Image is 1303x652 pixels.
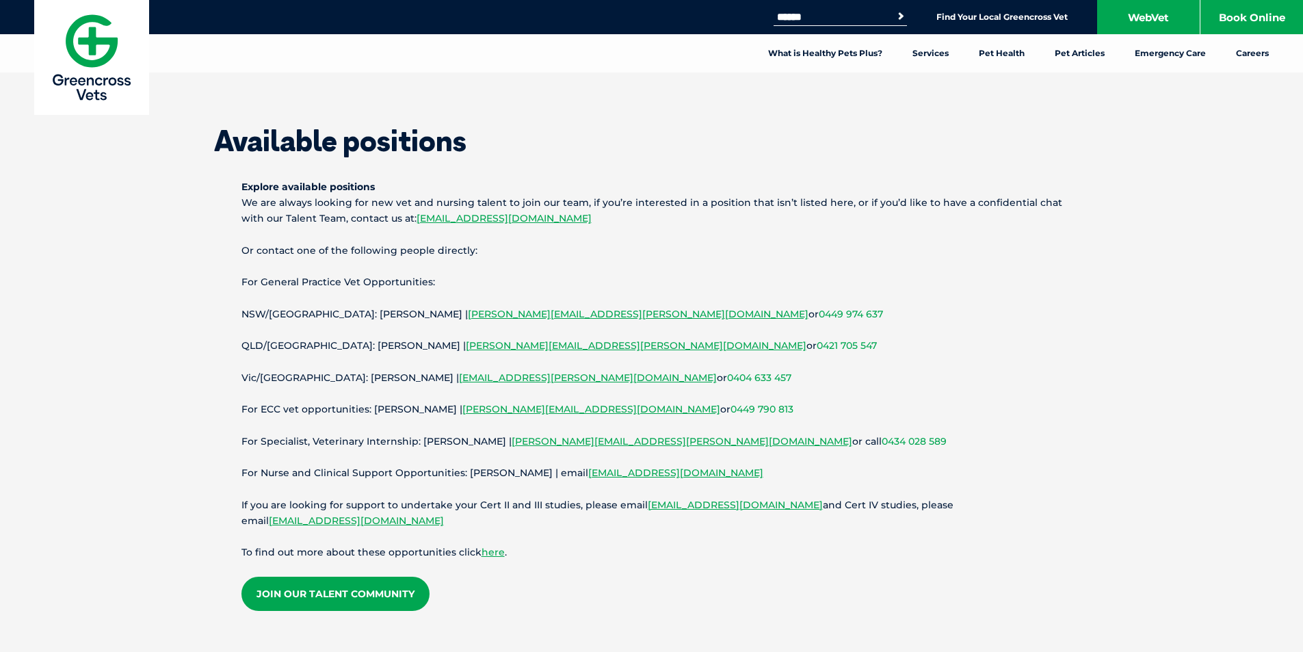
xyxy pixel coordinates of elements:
[269,514,444,527] a: [EMAIL_ADDRESS][DOMAIN_NAME]
[897,34,964,73] a: Services
[241,370,1062,386] p: Vic/[GEOGRAPHIC_DATA]: [PERSON_NAME] | or
[588,467,763,479] a: [EMAIL_ADDRESS][DOMAIN_NAME]
[817,339,877,352] a: 0421 705 547
[417,212,592,224] a: [EMAIL_ADDRESS][DOMAIN_NAME]
[731,403,793,415] a: 0449 790 813
[1120,34,1221,73] a: Emergency Care
[894,10,908,23] button: Search
[512,435,852,447] a: [PERSON_NAME][EMAIL_ADDRESS][PERSON_NAME][DOMAIN_NAME]
[466,339,806,352] a: [PERSON_NAME][EMAIL_ADDRESS][PERSON_NAME][DOMAIN_NAME]
[241,179,1062,227] p: We are always looking for new vet and nursing talent to join our team, if you’re interested in a ...
[241,402,1062,417] p: For ECC vet opportunities: [PERSON_NAME] | or
[241,577,430,611] a: Join our Talent Community
[241,181,375,193] strong: Explore available positions
[459,371,717,384] a: [EMAIL_ADDRESS][PERSON_NAME][DOMAIN_NAME]
[241,497,1062,529] p: If you are looking for support to undertake your Cert II and III studies, please email and Cert I...
[819,308,883,320] a: 0449 974 637
[241,307,1062,322] p: NSW/[GEOGRAPHIC_DATA]: [PERSON_NAME] | or
[482,546,505,558] a: here
[241,434,1062,449] p: For Specialist, Veterinary Internship: [PERSON_NAME] | or call
[882,435,947,447] a: 0434 028 589
[241,338,1062,354] p: QLD/[GEOGRAPHIC_DATA]: [PERSON_NAME] | or
[936,12,1068,23] a: Find Your Local Greencross Vet
[241,465,1062,481] p: For Nurse and Clinical Support Opportunities: [PERSON_NAME] | email
[727,371,791,384] a: 0404 633 457
[214,127,1090,155] h1: Available positions
[1221,34,1284,73] a: Careers
[241,274,1062,290] p: For General Practice Vet Opportunities:
[648,499,823,511] a: [EMAIL_ADDRESS][DOMAIN_NAME]
[964,34,1040,73] a: Pet Health
[241,545,1062,560] p: To find out more about these opportunities click .
[1040,34,1120,73] a: Pet Articles
[462,403,720,415] a: [PERSON_NAME][EMAIL_ADDRESS][DOMAIN_NAME]
[241,243,1062,259] p: Or contact one of the following people directly:
[753,34,897,73] a: What is Healthy Pets Plus?
[468,308,808,320] a: [PERSON_NAME][EMAIL_ADDRESS][PERSON_NAME][DOMAIN_NAME]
